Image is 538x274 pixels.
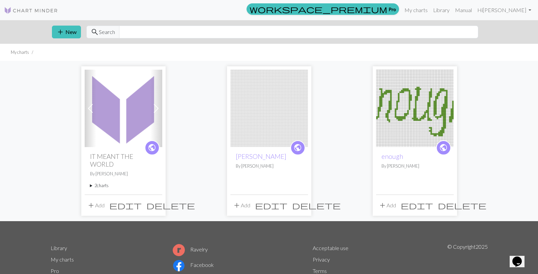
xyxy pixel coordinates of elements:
[90,152,157,168] h2: IT MEANT THE WORLD
[148,142,156,153] span: public
[250,4,387,14] span: workspace_premium
[439,142,448,153] span: public
[253,199,290,212] button: Edit
[145,140,160,155] a: public
[290,140,305,155] a: public
[56,27,64,37] span: add
[99,28,115,36] span: Search
[173,244,185,256] img: Ravelry logo
[376,70,454,147] img: enough
[255,201,287,210] span: edit
[381,163,448,169] p: By [PERSON_NAME]
[90,171,157,177] p: By [PERSON_NAME]
[381,152,403,160] a: enough
[293,142,302,153] span: public
[146,201,195,210] span: delete
[398,199,435,212] button: Edit
[85,70,162,147] img: IT MEANT THE WORLD
[435,199,489,212] button: Delete
[144,199,197,212] button: Delete
[4,6,58,14] img: Logo
[236,152,286,160] a: [PERSON_NAME]
[148,141,156,155] i: public
[11,49,29,56] li: My charts
[313,256,330,263] a: Privacy
[430,3,452,17] a: Library
[510,247,531,267] iframe: chat widget
[376,199,398,212] button: Add
[52,26,81,38] button: New
[439,141,448,155] i: public
[313,268,327,274] a: Terms
[51,245,67,251] a: Library
[230,199,253,212] button: Add
[378,201,387,210] span: add
[233,201,241,210] span: add
[376,104,454,111] a: enough
[313,245,348,251] a: Acceptable use
[230,70,308,147] img: Hilma
[51,256,74,263] a: My charts
[230,104,308,111] a: Hilma
[85,199,107,212] button: Add
[173,262,214,268] a: Facebook
[107,199,144,212] button: Edit
[236,163,303,169] p: By [PERSON_NAME]
[87,201,95,210] span: add
[51,268,59,274] a: Pro
[255,201,287,209] i: Edit
[402,3,430,17] a: My charts
[85,104,162,111] a: IT MEANT THE WORLD
[438,201,486,210] span: delete
[401,201,433,210] span: edit
[173,246,208,252] a: Ravelry
[109,201,142,210] span: edit
[90,182,157,189] summary: 2charts
[109,201,142,209] i: Edit
[401,201,433,209] i: Edit
[247,3,399,15] a: Pro
[293,141,302,155] i: public
[292,201,341,210] span: delete
[91,27,99,37] span: search
[436,140,451,155] a: public
[290,199,343,212] button: Delete
[452,3,475,17] a: Manual
[173,260,185,272] img: Facebook logo
[475,3,534,17] a: Hi[PERSON_NAME]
